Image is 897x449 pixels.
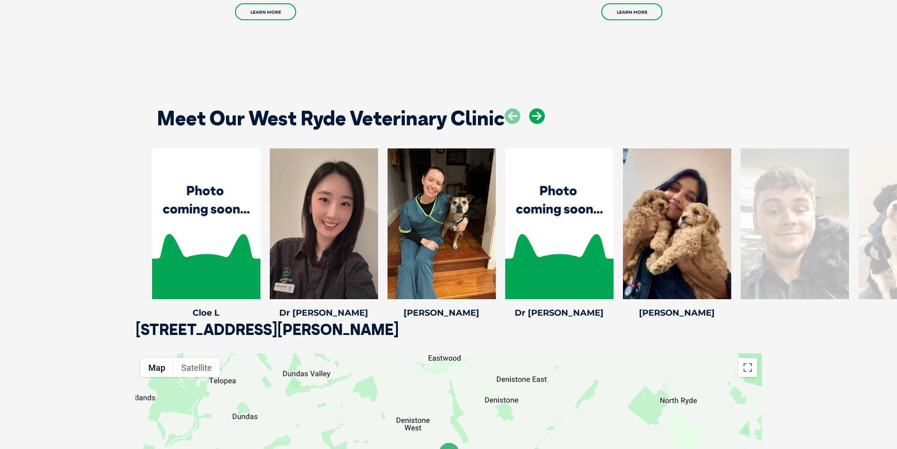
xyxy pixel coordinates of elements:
h2: Meet Our West Ryde Veterinary Clinic [157,108,505,128]
h4: [PERSON_NAME] [388,309,496,317]
button: Toggle fullscreen view [738,358,757,377]
h4: Dr [PERSON_NAME] [505,309,614,317]
h4: [PERSON_NAME] [623,309,731,317]
button: Show street map [140,358,173,377]
a: Learn More [601,3,663,20]
h4: Dr [PERSON_NAME] [270,309,378,317]
a: Learn More [235,3,296,20]
h4: Cloe L [152,309,260,317]
button: Show satellite imagery [173,358,220,377]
